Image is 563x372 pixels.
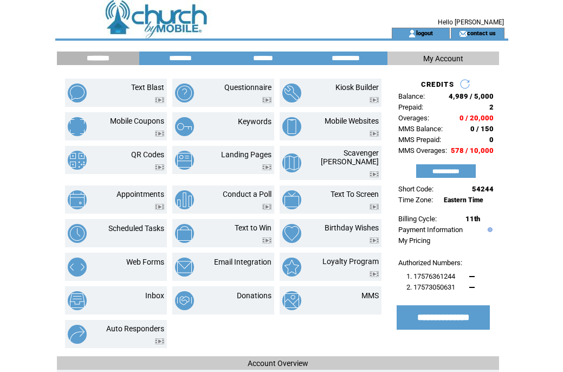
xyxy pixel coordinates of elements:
[370,271,379,277] img: video.png
[282,84,301,102] img: kiosk-builder.png
[361,291,379,300] a: MMS
[282,291,301,310] img: mms.png
[262,204,271,210] img: video.png
[335,83,379,92] a: Kiosk Builder
[406,283,455,291] span: 2. 17573050631
[175,84,194,102] img: questionnaire.png
[155,131,164,137] img: video.png
[155,97,164,103] img: video.png
[438,18,504,26] span: Hello [PERSON_NAME]
[489,136,494,144] span: 0
[460,114,494,122] span: 0 / 20,000
[68,151,87,170] img: qr-codes.png
[449,92,494,100] span: 4,989 / 5,000
[398,215,437,223] span: Billing Cycle:
[408,29,416,38] img: account_icon.gif
[110,117,164,125] a: Mobile Coupons
[175,151,194,170] img: landing-pages.png
[406,272,455,280] span: 1. 17576361244
[117,190,164,198] a: Appointments
[68,117,87,136] img: mobile-coupons.png
[321,149,379,166] a: Scavenger [PERSON_NAME]
[262,97,271,103] img: video.png
[68,224,87,243] img: scheduled-tasks.png
[398,146,447,155] span: MMS Overages:
[108,224,164,233] a: Scheduled Tasks
[68,190,87,209] img: appointments.png
[262,238,271,243] img: video.png
[68,291,87,310] img: inbox.png
[472,185,494,193] span: 54244
[155,204,164,210] img: video.png
[131,150,164,159] a: QR Codes
[459,29,467,38] img: contact_us_icon.gif
[68,84,87,102] img: text-blast.png
[175,117,194,136] img: keywords.png
[398,236,430,245] a: My Pricing
[235,223,271,232] a: Text to Win
[398,226,463,234] a: Payment Information
[175,190,194,209] img: conduct-a-poll.png
[325,223,379,232] a: Birthday Wishes
[485,227,493,232] img: help.gif
[325,117,379,125] a: Mobile Websites
[106,324,164,333] a: Auto Responders
[224,83,271,92] a: Questionnaire
[131,83,164,92] a: Text Blast
[262,164,271,170] img: video.png
[398,103,423,111] span: Prepaid:
[145,291,164,300] a: Inbox
[175,258,194,277] img: email-integration.png
[237,291,271,300] a: Donations
[444,196,483,204] span: Eastern Time
[126,258,164,266] a: Web Forms
[282,153,301,172] img: scavenger-hunt.png
[331,190,379,198] a: Text To Screen
[423,54,463,63] span: My Account
[416,29,433,36] a: logout
[68,258,87,277] img: web-forms.png
[398,259,462,267] span: Authorized Numbers:
[175,224,194,243] img: text-to-win.png
[370,171,379,177] img: video.png
[398,185,433,193] span: Short Code:
[282,224,301,243] img: birthday-wishes.png
[68,325,87,344] img: auto-responders.png
[370,204,379,210] img: video.png
[421,80,454,88] span: CREDITS
[467,29,496,36] a: contact us
[398,114,429,122] span: Overages:
[470,125,494,133] span: 0 / 150
[322,257,379,266] a: Loyalty Program
[465,215,480,223] span: 11th
[282,258,301,277] img: loyalty-program.png
[398,196,433,204] span: Time Zone:
[238,117,271,126] a: Keywords
[489,103,494,111] span: 2
[248,359,308,368] span: Account Overview
[398,125,443,133] span: MMS Balance:
[214,258,271,266] a: Email Integration
[282,117,301,136] img: mobile-websites.png
[451,146,494,155] span: 578 / 10,000
[155,164,164,170] img: video.png
[221,150,271,159] a: Landing Pages
[155,338,164,344] img: video.png
[370,97,379,103] img: video.png
[398,136,441,144] span: MMS Prepaid:
[223,190,271,198] a: Conduct a Poll
[370,131,379,137] img: video.png
[282,190,301,209] img: text-to-screen.png
[175,291,194,310] img: donations.png
[398,92,425,100] span: Balance:
[370,238,379,243] img: video.png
